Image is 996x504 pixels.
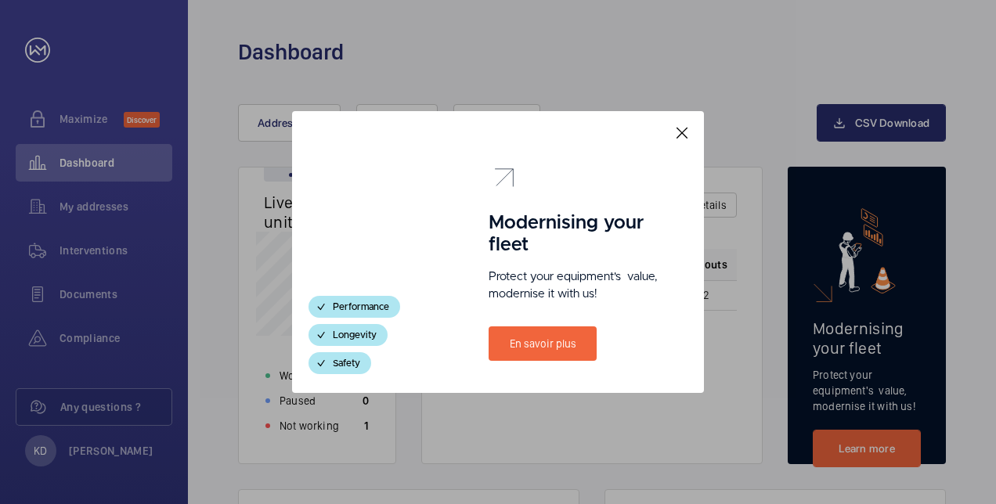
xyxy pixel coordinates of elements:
p: Protect your equipment's value, modernise it with us! [489,268,662,303]
div: Safety [309,352,371,374]
div: Performance [309,296,400,318]
h1: Modernising your fleet [489,212,662,256]
div: Longevity [309,324,388,346]
a: En savoir plus [489,326,597,361]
